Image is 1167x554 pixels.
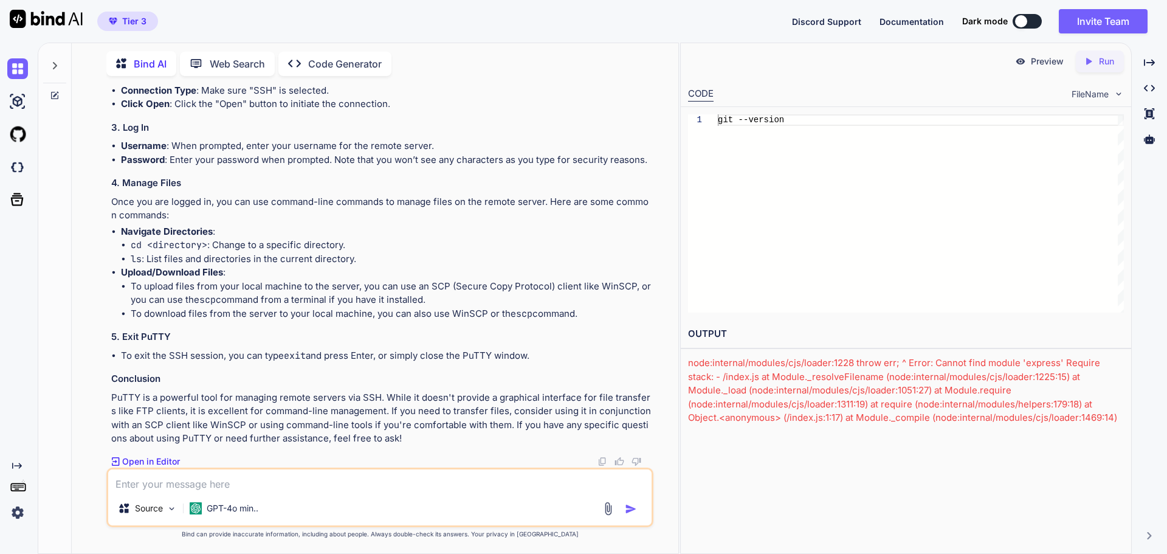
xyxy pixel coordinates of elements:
[121,226,213,237] strong: Navigate Directories
[121,84,651,98] li: : Make sure "SSH" is selected.
[688,356,1124,493] div: node:internal/modules/cjs/loader:1228 throw err; ^ Error: Cannot find module 'express' Require st...
[121,266,651,280] p: :
[111,372,651,386] h3: Conclusion
[135,502,163,514] p: Source
[880,16,944,27] span: Documentation
[632,457,641,466] img: dislike
[190,502,202,514] img: GPT-4o mini
[121,153,651,167] li: : Enter your password when prompted. Note that you won’t see any characters as you type for secur...
[121,266,223,278] strong: Upload/Download Files
[111,330,651,344] h3: 5. Exit PuTTY
[308,57,382,71] p: Code Generator
[131,307,651,321] li: To download files from the server to your local machine, you can also use WinSCP or the command.
[1059,9,1148,33] button: Invite Team
[601,502,615,516] img: attachment
[210,57,265,71] p: Web Search
[1114,89,1124,99] img: chevron down
[121,139,651,153] li: : When prompted, enter your username for the remote server.
[121,98,170,109] strong: Click Open
[121,349,651,363] li: To exit the SSH session, you can type and press Enter, or simply close the PuTTY window.
[167,504,177,514] img: Pick Models
[122,455,180,468] p: Open in Editor
[111,121,651,135] h3: 3. Log In
[7,58,28,79] img: chat
[121,97,651,111] li: : Click the "Open" button to initiate the connection.
[1015,56,1026,67] img: preview
[614,457,624,466] img: like
[681,320,1131,348] h2: OUTPUT
[625,503,637,515] img: icon
[516,308,532,320] code: scp
[962,15,1008,27] span: Dark mode
[597,457,607,466] img: copy
[1031,55,1064,68] p: Preview
[111,195,651,223] p: Once you are logged in, you can use command-line commands to manage files on the remote server. H...
[131,239,207,251] code: cd <directory>
[207,502,258,514] p: GPT-4o min..
[121,154,165,165] strong: Password
[199,294,216,306] code: scp
[122,15,146,27] span: Tier 3
[880,15,944,28] button: Documentation
[121,85,196,96] strong: Connection Type
[131,238,651,252] li: : Change to a specific directory.
[134,57,167,71] p: Bind AI
[131,253,142,265] code: ls
[688,87,714,102] div: CODE
[1072,88,1109,100] span: FileName
[792,16,861,27] span: Discord Support
[111,176,651,190] h3: 4. Manage Files
[7,157,28,178] img: darkCloudIdeIcon
[131,280,651,307] li: To upload files from your local machine to the server, you can use an SCP (Secure Copy Protocol) ...
[284,350,306,362] code: exit
[10,10,83,28] img: Bind AI
[7,91,28,112] img: ai-studio
[7,124,28,145] img: githubLight
[792,15,861,28] button: Discord Support
[106,530,653,539] p: Bind can provide inaccurate information, including about people. Always double-check its answers....
[718,115,784,125] span: git --version
[109,18,117,25] img: premium
[688,114,702,126] div: 1
[1099,55,1114,68] p: Run
[121,225,651,239] p: :
[97,12,158,31] button: premiumTier 3
[131,252,651,266] li: : List files and directories in the current directory.
[111,391,651,446] p: PuTTY is a powerful tool for managing remote servers via SSH. While it doesn't provide a graphica...
[7,502,28,523] img: settings
[121,140,167,151] strong: Username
